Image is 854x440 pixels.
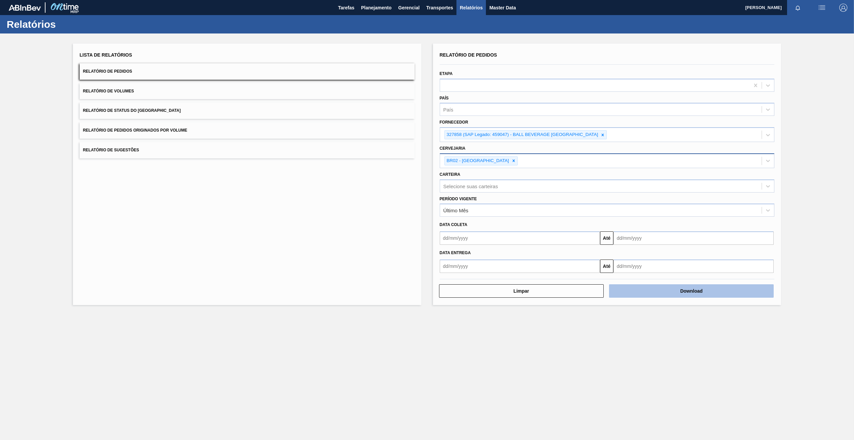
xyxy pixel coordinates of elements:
[83,148,139,152] span: Relatório de Sugestões
[439,284,604,298] button: Limpar
[80,83,415,99] button: Relatório de Volumes
[440,172,460,177] label: Carteira
[440,260,600,273] input: dd/mm/yyyy
[613,260,774,273] input: dd/mm/yyyy
[443,107,453,113] div: País
[80,63,415,80] button: Relatório de Pedidos
[600,231,613,245] button: Até
[80,142,415,158] button: Relatório de Sugestões
[7,20,125,28] h1: Relatórios
[338,4,354,12] span: Tarefas
[460,4,483,12] span: Relatórios
[787,3,808,12] button: Notificações
[443,208,468,213] div: Último Mês
[440,197,477,201] label: Período Vigente
[426,4,453,12] span: Transportes
[440,146,465,151] label: Cervejaria
[445,131,599,139] div: 327858 (SAP Legado: 459047) - BALL BEVERAGE [GEOGRAPHIC_DATA]
[361,4,392,12] span: Planejamento
[80,52,132,58] span: Lista de Relatórios
[83,108,181,113] span: Relatório de Status do [GEOGRAPHIC_DATA]
[489,4,516,12] span: Master Data
[839,4,847,12] img: Logout
[398,4,420,12] span: Gerencial
[440,96,449,100] label: País
[443,183,498,189] div: Selecione suas carteiras
[83,128,187,133] span: Relatório de Pedidos Originados por Volume
[613,231,774,245] input: dd/mm/yyyy
[83,89,134,93] span: Relatório de Volumes
[80,102,415,119] button: Relatório de Status do [GEOGRAPHIC_DATA]
[440,120,468,125] label: Fornecedor
[445,157,510,165] div: BR02 - [GEOGRAPHIC_DATA]
[440,71,453,76] label: Etapa
[440,52,497,58] span: Relatório de Pedidos
[9,5,41,11] img: TNhmsLtSVTkK8tSr43FrP2fwEKptu5GPRR3wAAAABJRU5ErkJggg==
[818,4,826,12] img: userActions
[80,122,415,139] button: Relatório de Pedidos Originados por Volume
[83,69,132,74] span: Relatório de Pedidos
[440,250,471,255] span: Data entrega
[600,260,613,273] button: Até
[440,222,467,227] span: Data coleta
[609,284,774,298] button: Download
[440,231,600,245] input: dd/mm/yyyy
